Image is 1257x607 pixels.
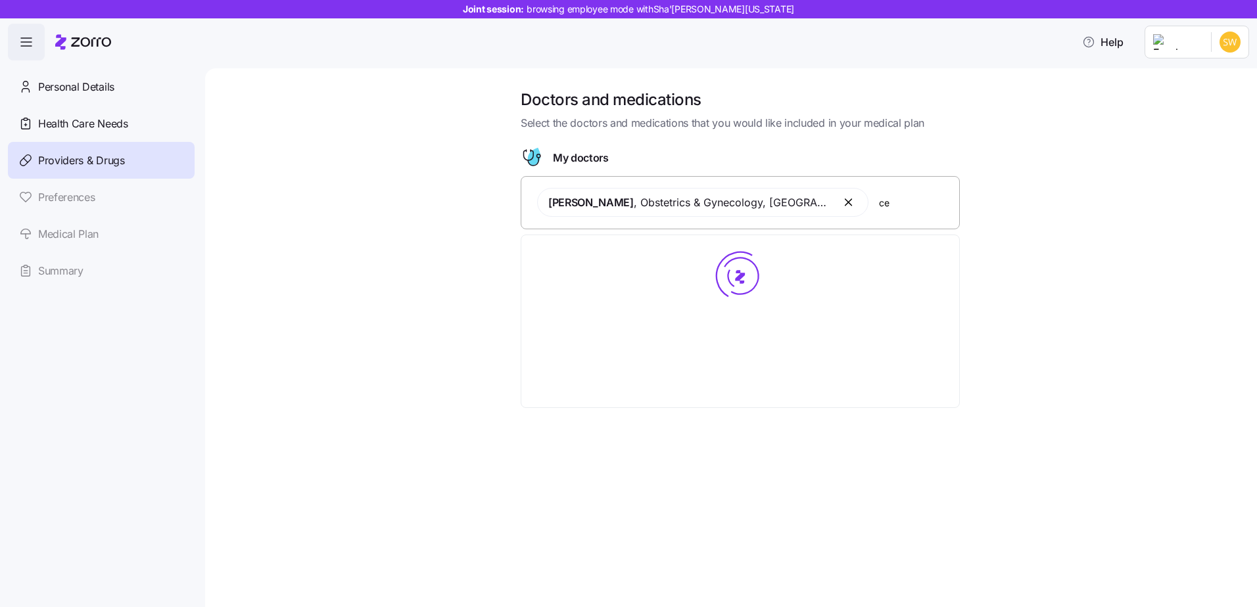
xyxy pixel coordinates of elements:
img: Employer logo [1153,34,1200,50]
span: Health Care Needs [38,116,128,132]
button: Help [1072,29,1134,55]
a: Health Care Needs [8,105,195,142]
img: 0b80a86143e9cec64959c28ebaf4697a [1220,32,1241,53]
span: browsing employee mode with Sha'[PERSON_NAME][US_STATE] [527,3,794,16]
span: Select the doctors and medications that you would like included in your medical plan [521,115,960,131]
input: Search your doctors [879,195,951,210]
span: My doctors [553,150,609,166]
h1: Doctors and medications [521,89,960,110]
span: Personal Details [38,79,114,95]
svg: Doctor figure [521,147,542,168]
span: Providers & Drugs [38,152,125,169]
span: Joint session: [463,3,794,16]
a: Providers & Drugs [8,142,195,179]
span: Help [1082,34,1124,50]
a: Personal Details [8,68,195,105]
span: [PERSON_NAME] [548,196,634,209]
span: , Obstetrics & Gynecology , [GEOGRAPHIC_DATA], [GEOGRAPHIC_DATA] [548,194,831,211]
